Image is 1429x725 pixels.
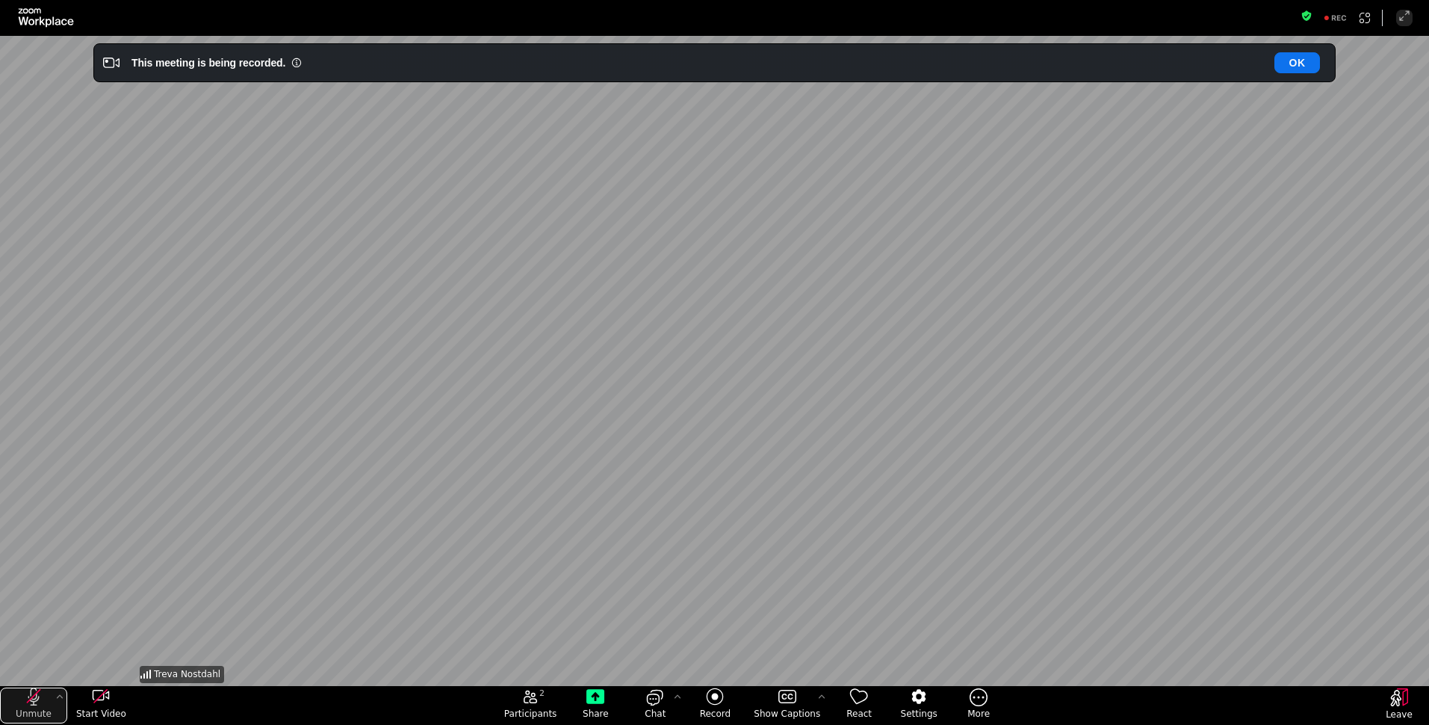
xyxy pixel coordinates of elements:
[967,708,990,720] span: More
[154,668,220,681] span: Treva Nostdahl
[504,708,557,720] span: Participants
[1386,709,1413,721] span: Leave
[131,55,285,70] div: This meeting is being recorded.
[103,55,120,71] i: Video Recording
[1301,10,1312,26] button: Meeting information
[670,688,685,707] button: Chat Settings
[745,688,829,724] button: Show Captions
[645,708,666,720] span: Chat
[685,688,745,724] button: Record
[16,708,52,720] span: Unmute
[52,688,67,707] button: More audio controls
[846,708,872,720] span: React
[1369,688,1429,724] button: Leave
[1274,52,1320,73] button: OK
[539,688,545,700] span: 2
[1357,10,1373,26] button: Apps Accessing Content in This Meeting
[565,688,625,724] button: Share
[1396,10,1413,26] button: Enter Full Screen
[700,708,731,720] span: Record
[889,688,949,724] button: Settings
[1318,10,1354,26] div: Recording to cloud
[829,688,889,724] button: React
[67,688,134,724] button: start my video
[901,708,937,720] span: Settings
[949,688,1008,724] button: More meeting control
[754,708,820,720] span: Show Captions
[495,688,566,724] button: open the participants list pane,[2] particpants
[625,688,685,724] button: open the chat panel
[291,58,302,68] i: Information Small
[76,708,126,720] span: Start Video
[814,688,829,707] button: More options for captions, menu button
[583,708,609,720] span: Share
